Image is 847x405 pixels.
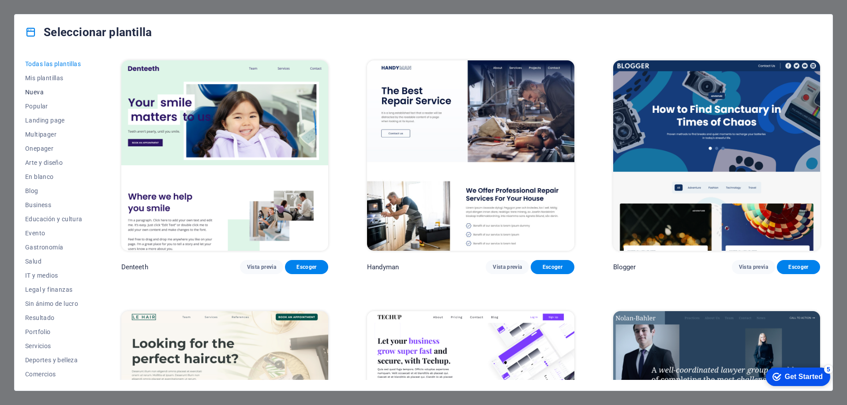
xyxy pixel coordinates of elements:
span: Sin ánimo de lucro [25,300,82,307]
span: Popular [25,103,82,110]
button: Legal y finanzas [25,282,82,297]
button: Evento [25,226,82,240]
span: Comercios [25,371,82,378]
div: Get Started [26,10,64,18]
button: En blanco [25,170,82,184]
button: Business [25,198,82,212]
p: Blogger [613,263,636,271]
span: Onepager [25,145,82,152]
button: Nueva [25,85,82,99]
button: Blog [25,184,82,198]
span: Servicios [25,342,82,349]
button: Landing page [25,113,82,127]
button: Mis plantillas [25,71,82,85]
span: Escoger [538,264,567,271]
button: Educación y cultura [25,212,82,226]
button: IT y medios [25,268,82,282]
img: Handyman [367,60,574,251]
button: Deportes y belleza [25,353,82,367]
button: Escoger [285,260,328,274]
button: Comercios [25,367,82,381]
span: Mis plantillas [25,74,82,82]
img: Denteeth [121,60,328,251]
button: Resultado [25,311,82,325]
span: Nueva [25,89,82,96]
button: Gastronomía [25,240,82,254]
button: Escoger [777,260,820,274]
span: Evento [25,230,82,237]
button: Multipager [25,127,82,141]
span: Salud [25,258,82,265]
span: Vista previa [493,264,522,271]
span: Deportes y belleza [25,357,82,364]
span: Escoger [784,264,813,271]
button: Onepager [25,141,82,156]
div: 5 [65,2,74,11]
button: Sin ánimo de lucro [25,297,82,311]
h4: Seleccionar plantilla [25,25,152,39]
span: Gastronomía [25,244,82,251]
span: Educación y cultura [25,216,82,223]
button: Servicios [25,339,82,353]
p: Denteeth [121,263,148,271]
span: IT y medios [25,272,82,279]
button: Escoger [531,260,574,274]
div: Get Started 5 items remaining, 0% complete [7,4,71,23]
span: Arte y diseño [25,159,82,166]
span: En blanco [25,173,82,180]
button: Vista previa [732,260,775,274]
span: Blog [25,187,82,194]
button: Salud [25,254,82,268]
span: Escoger [292,264,321,271]
span: Resultado [25,314,82,321]
span: Portfolio [25,328,82,335]
span: Vista previa [739,264,768,271]
span: Vista previa [247,264,276,271]
p: Handyman [367,263,399,271]
button: Portfolio [25,325,82,339]
span: Landing page [25,117,82,124]
span: Legal y finanzas [25,286,82,293]
button: Arte y diseño [25,156,82,170]
span: Business [25,201,82,208]
button: Vista previa [486,260,529,274]
button: Todas las plantillas [25,57,82,71]
button: Popular [25,99,82,113]
span: Multipager [25,131,82,138]
button: Vista previa [240,260,283,274]
span: Todas las plantillas [25,60,82,67]
img: Blogger [613,60,820,251]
